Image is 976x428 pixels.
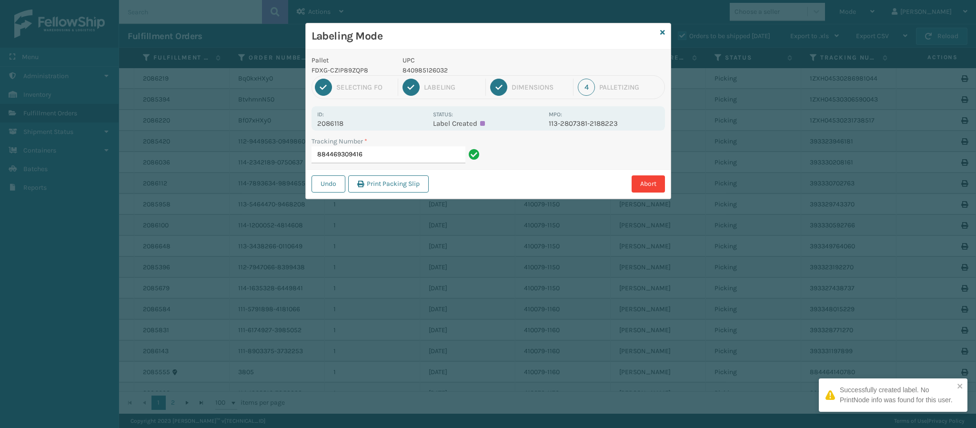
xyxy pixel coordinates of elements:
h3: Labeling Mode [312,29,656,43]
p: Pallet [312,55,392,65]
label: Tracking Number [312,136,367,146]
div: Successfully created label. No PrintNode info was found for this user. [840,385,954,405]
label: Status: [433,111,453,118]
button: Undo [312,175,345,193]
p: 840985126032 [402,65,543,75]
div: Selecting FO [336,83,393,92]
p: 2086118 [317,119,427,128]
p: Label Created [433,119,543,128]
div: Dimensions [512,83,569,92]
label: Id: [317,111,324,118]
div: 3 [490,79,507,96]
button: Abort [632,175,665,193]
p: FDXG-CZIP89ZQP8 [312,65,392,75]
div: 4 [578,79,595,96]
p: UPC [402,55,543,65]
div: 2 [402,79,420,96]
div: Labeling [424,83,481,92]
button: Print Packing Slip [348,175,429,193]
div: 1 [315,79,332,96]
button: close [957,382,964,391]
label: MPO: [549,111,562,118]
p: 113-2807381-2188223 [549,119,659,128]
div: Palletizing [599,83,661,92]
